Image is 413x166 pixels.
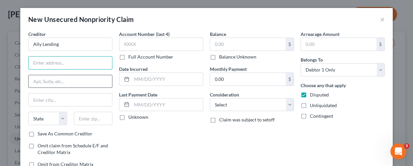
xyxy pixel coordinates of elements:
span: Claim was subject to setoff [219,117,275,122]
iframe: Intercom live chat [390,143,406,159]
label: Date Incurred [119,66,148,73]
span: Belongs To [301,57,323,63]
input: MM/DD/YYYY [132,73,203,85]
input: Enter zip... [74,112,113,125]
div: New Unsecured Nonpriority Claim [28,15,134,24]
input: Enter address... [29,57,112,69]
input: Search creditor by name... [28,38,112,51]
span: 3 [404,143,409,149]
label: Balance Unknown [219,54,256,60]
span: Disputed [310,92,329,97]
div: $ [286,73,294,85]
input: MM/DD/YYYY [132,98,203,111]
span: Unliquidated [310,102,337,108]
label: Unknown [128,114,148,120]
label: Consideration [210,91,239,98]
input: 0.00 [210,73,286,85]
label: Choose any that apply [301,82,346,89]
input: XXXX [119,38,203,51]
input: Apt, Suite, etc... [29,75,112,88]
span: Creditor [28,31,46,37]
label: Arrearage Amount [301,31,340,38]
label: Balance [210,31,226,38]
span: Contingent [310,113,333,119]
div: $ [286,38,294,51]
button: × [380,15,385,23]
input: 0.00 [210,38,286,51]
div: $ [376,38,384,51]
span: Omit claim from Schedule E/F and Creditor Matrix [38,143,108,155]
label: Save As Common Creditor [38,130,92,137]
label: Last Payment Date [119,91,157,98]
input: 0.00 [301,38,376,51]
label: Full Account Number [128,54,173,60]
input: Enter city... [29,93,112,106]
label: Account Number (last 4) [119,31,170,38]
label: Monthly Payment [210,66,247,73]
